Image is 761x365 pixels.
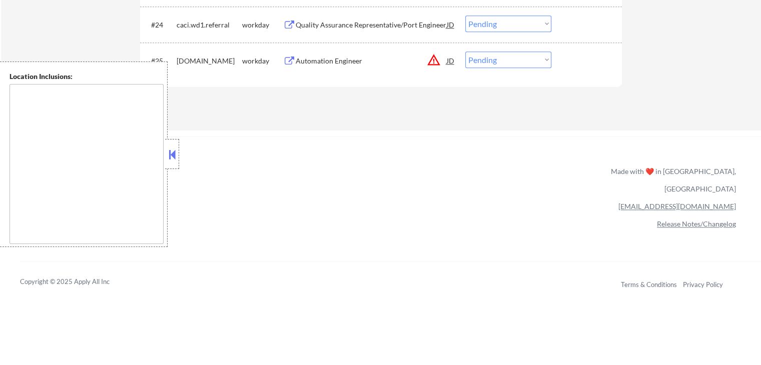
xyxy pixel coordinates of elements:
[618,202,736,210] a: [EMAIL_ADDRESS][DOMAIN_NAME]
[151,56,169,66] div: #25
[683,280,723,288] a: Privacy Policy
[242,20,283,30] div: workday
[427,53,441,67] button: warning_amber
[657,219,736,228] a: Release Notes/Changelog
[177,20,242,30] div: caci.wd1.referral
[10,71,164,81] div: Location Inclusions:
[296,20,447,30] div: Quality Assurance Representative/Port Engineer
[177,56,242,66] div: [DOMAIN_NAME]
[607,162,736,197] div: Made with ❤️ in [GEOGRAPHIC_DATA], [GEOGRAPHIC_DATA]
[446,15,456,33] div: JD
[20,277,135,287] div: Copyright © 2025 Apply All Inc
[621,280,677,288] a: Terms & Conditions
[296,56,447,66] div: Automation Engineer
[242,56,283,66] div: workday
[446,51,456,69] div: JD
[151,20,169,30] div: #24
[20,176,402,187] a: Refer & earn free applications 👯‍♀️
